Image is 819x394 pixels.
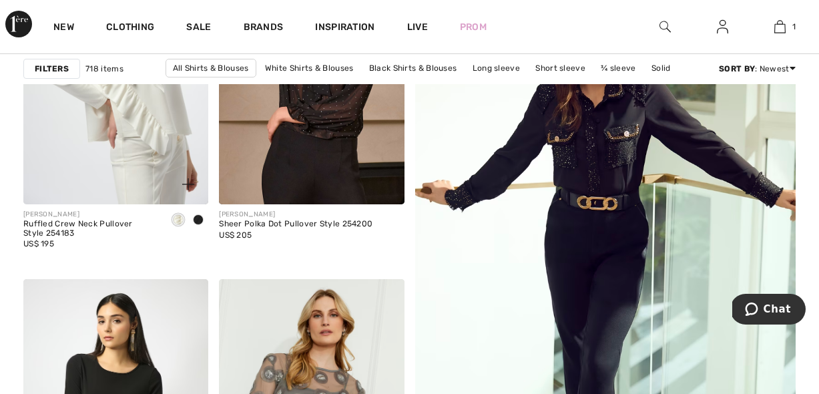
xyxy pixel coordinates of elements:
[168,210,188,232] div: Off White
[35,63,69,75] strong: Filters
[752,19,808,35] a: 1
[85,63,123,75] span: 718 items
[219,220,372,229] div: Sheer Polka Dot Pullover Style 254200
[594,59,642,77] a: ¾ sleeve
[719,63,796,75] div: : Newest
[435,77,556,95] a: [PERSON_NAME] & Blouses
[219,230,252,240] span: US$ 205
[732,294,806,327] iframe: Opens a widget where you can chat to one of our agents
[244,21,284,35] a: Brands
[717,19,728,35] img: My Info
[362,59,464,77] a: Black Shirts & Blouses
[166,59,256,77] a: All Shirts & Blouses
[315,21,374,35] span: Inspiration
[645,59,677,77] a: Solid
[219,210,372,220] div: [PERSON_NAME]
[460,20,487,34] a: Prom
[186,21,211,35] a: Sale
[774,19,786,35] img: My Bag
[23,220,158,238] div: Ruffled Crew Neck Pullover Style 254183
[5,11,32,37] img: 1ère Avenue
[466,59,527,77] a: Long sleeve
[23,239,54,248] span: US$ 195
[53,21,74,35] a: New
[258,59,360,77] a: White Shirts & Blouses
[188,210,208,232] div: Black
[792,21,796,33] span: 1
[719,64,755,73] strong: Sort By
[659,19,671,35] img: search the website
[529,59,592,77] a: Short sleeve
[23,210,158,220] div: [PERSON_NAME]
[407,20,428,34] a: Live
[106,21,154,35] a: Clothing
[182,178,194,190] img: plus_v2.svg
[286,77,433,95] a: [PERSON_NAME] Shirts & Blouses
[706,19,739,35] a: Sign In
